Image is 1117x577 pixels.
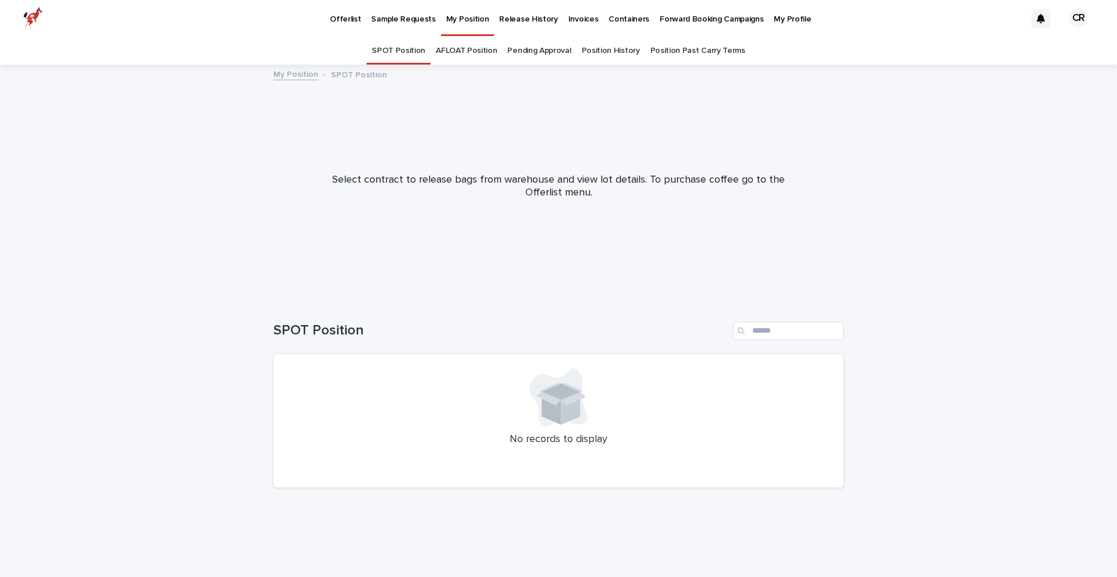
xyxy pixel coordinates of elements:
[273,67,318,80] a: My Position
[326,174,791,199] p: Select contract to release bags from warehouse and view lot details. To purchase coffee go to the...
[331,67,387,80] p: SPOT Position
[507,37,571,65] a: Pending Approval
[650,37,745,65] a: Position Past Carry Terms
[436,37,497,65] a: AFLOAT Position
[287,433,830,446] p: No records to display
[582,37,640,65] a: Position History
[1069,9,1088,28] div: CR
[273,322,728,339] h1: SPOT Position
[733,322,844,340] input: Search
[23,7,43,30] img: zttTXibQQrCfv9chImQE
[372,37,425,65] a: SPOT Position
